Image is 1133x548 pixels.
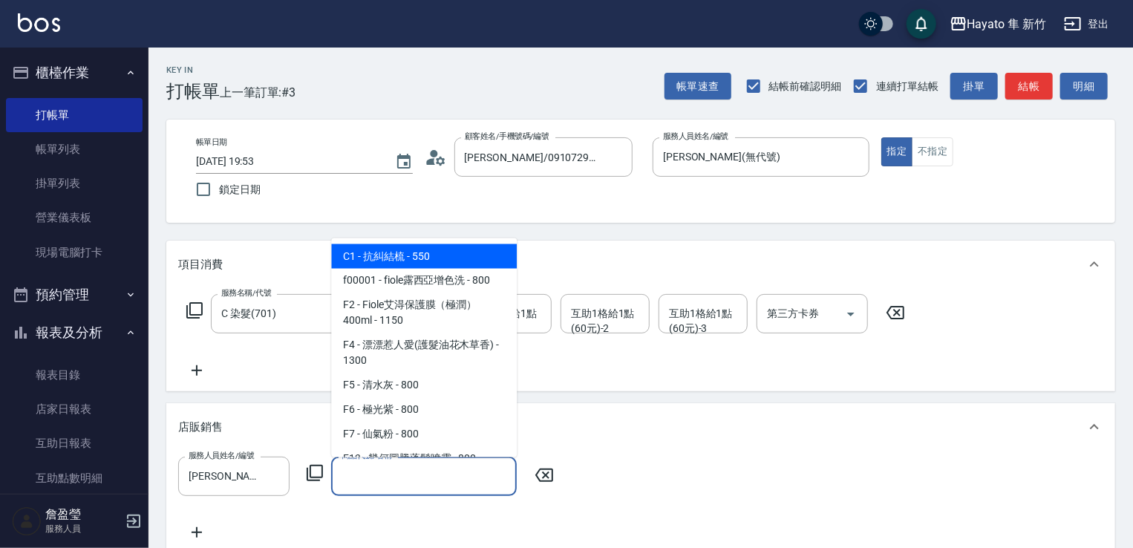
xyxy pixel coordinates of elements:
label: 服務人員姓名/編號 [663,131,728,142]
p: 項目消費 [178,257,223,273]
button: 登出 [1058,10,1115,38]
span: C1 - 抗糾結梳 - 550 [331,244,517,268]
span: F13 - 幾何圖騰蓬鬆噴霧 - 800 [331,446,517,471]
button: 指定 [881,137,913,166]
a: 現場電腦打卡 [6,235,143,270]
a: 報表目錄 [6,358,143,392]
p: 店販銷售 [178,420,223,435]
a: 互助日報表 [6,426,143,460]
button: 帳單速查 [665,73,731,100]
button: Open [839,302,863,326]
a: 掛單列表 [6,166,143,200]
button: 明細 [1060,73,1108,100]
label: 帳單日期 [196,137,227,148]
span: f00001 - fiole露西亞增色洗 - 800 [331,268,517,293]
span: F5 - 清水灰 - 800 [331,373,517,397]
button: Hayato 隼 新竹 [944,9,1052,39]
button: 報表及分析 [6,313,143,352]
span: F4 - 漂漂惹人愛(護髮油花木草香) - 1300 [331,333,517,373]
input: YYYY/MM/DD hh:mm [196,149,380,174]
span: 鎖定日期 [219,182,261,198]
a: 互助點數明細 [6,461,143,495]
div: 店販銷售 [166,403,1115,451]
span: 結帳前確認明細 [769,79,842,94]
h2: Key In [166,65,220,75]
button: 預約管理 [6,275,143,314]
button: Choose date, selected date is 2025-09-18 [386,144,422,180]
a: 店家日報表 [6,392,143,426]
h5: 詹盈瑩 [45,507,121,522]
a: 打帳單 [6,98,143,132]
span: F2 - Fiole艾淂保護膜（極潤）400ml - 1150 [331,293,517,333]
label: 服務名稱/代號 [221,287,271,299]
h3: 打帳單 [166,81,220,102]
span: F7 - 仙氣粉 - 800 [331,422,517,446]
a: 營業儀表板 [6,200,143,235]
button: 櫃檯作業 [6,53,143,92]
label: 顧客姓名/手機號碼/編號 [465,131,549,142]
span: 連續打單結帳 [876,79,938,94]
button: 掛單 [950,73,998,100]
img: Logo [18,13,60,32]
span: 上一筆訂單:#3 [220,83,296,102]
div: Hayato 隼 新竹 [967,15,1046,33]
img: Person [12,506,42,536]
span: F6 - 極光紫 - 800 [331,397,517,422]
a: 帳單列表 [6,132,143,166]
label: 服務人員姓名/編號 [189,450,254,461]
p: 服務人員 [45,522,121,535]
button: save [907,9,936,39]
div: 項目消費 [166,241,1115,288]
button: 結帳 [1005,73,1053,100]
button: 不指定 [912,137,953,166]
